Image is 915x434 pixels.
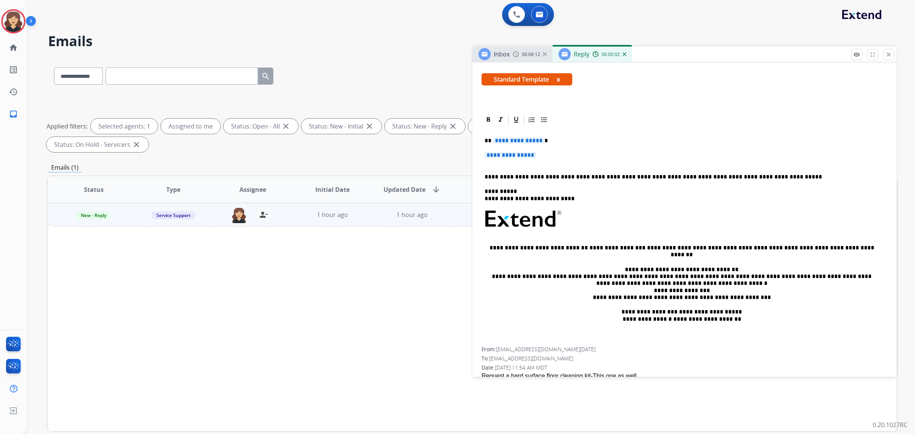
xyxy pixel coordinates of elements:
span: New - Reply [76,211,111,219]
mat-icon: fullscreen [869,51,876,58]
p: Applied filters: [47,122,88,131]
span: 00:00:02 [602,51,620,58]
span: Status [84,185,104,194]
div: To: [482,355,888,362]
div: Request a hard surface floor cleaning kit-This one as well [482,371,888,381]
mat-icon: history [9,87,18,96]
div: Status: Open - All [223,119,298,134]
img: avatar [3,11,24,32]
span: Service Support [152,211,195,219]
img: agent-avatar [231,207,247,223]
span: [DATE] 11:54 AM MDT [495,364,547,371]
div: Status: New - Initial [301,119,382,134]
span: Type [166,185,180,194]
mat-icon: close [132,140,141,149]
mat-icon: close [281,122,291,131]
div: From: [482,346,888,353]
div: Date: [482,364,888,371]
mat-icon: search [261,72,270,81]
div: Selected agents: 1 [91,119,158,134]
span: [EMAIL_ADDRESS][DOMAIN_NAME] [489,355,573,362]
p: Emails (1) [48,163,82,172]
div: Ordered List [526,114,538,125]
mat-icon: person_remove [259,210,268,219]
span: 00:06:12 [522,51,540,58]
div: Bold [483,114,494,125]
mat-icon: arrow_downward [432,185,441,194]
mat-icon: list_alt [9,65,18,74]
span: Assignee [239,185,266,194]
div: Italic [495,114,506,125]
div: Status: On Hold - Servicers [47,137,149,152]
div: Status: On-hold – Internal [468,119,567,134]
div: Bullet List [538,114,550,125]
mat-icon: close [365,122,374,131]
mat-icon: close [448,122,457,131]
span: 1 hour ago [396,211,428,219]
h2: Emails [48,34,897,49]
span: Reply [574,50,589,58]
span: Inbox [494,50,510,58]
mat-icon: home [9,43,18,52]
span: 1 hour ago [317,211,348,219]
mat-icon: inbox [9,109,18,119]
span: Standard Template [482,73,572,85]
mat-icon: remove_red_eye [853,51,860,58]
div: Underline [510,114,522,125]
p: 0.20.1027RC [873,420,907,429]
span: Initial Date [315,185,350,194]
span: [EMAIL_ADDRESS][DOMAIN_NAME][DATE] [496,346,596,353]
div: Assigned to me [161,119,220,134]
span: Updated Date [384,185,425,194]
div: Status: New - Reply [385,119,465,134]
button: x [557,75,560,84]
mat-icon: close [885,51,892,58]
